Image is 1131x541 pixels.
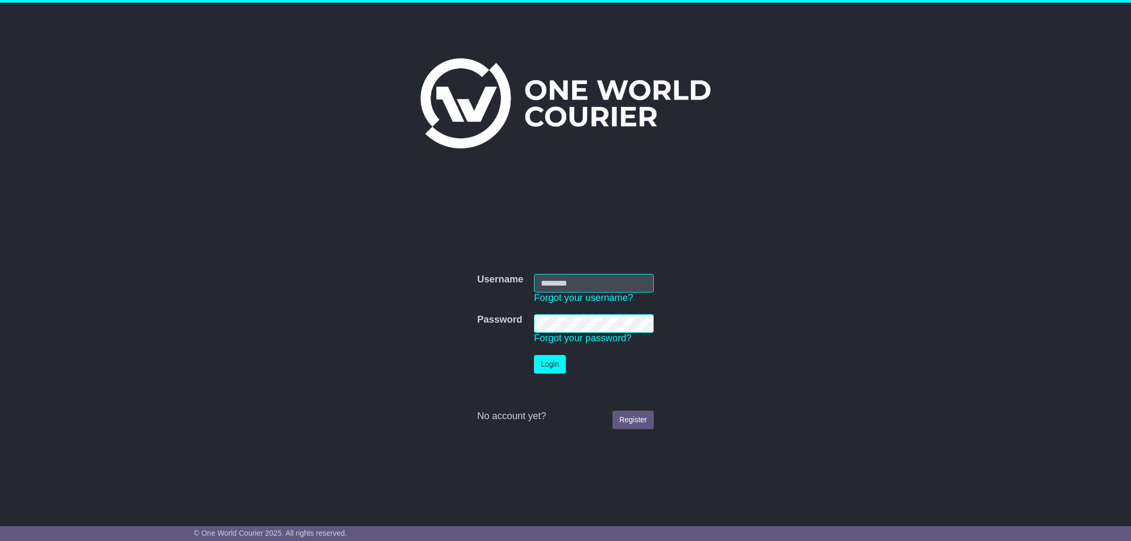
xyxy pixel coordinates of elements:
[534,355,566,374] button: Login
[420,58,710,148] img: One World
[477,411,654,422] div: No account yet?
[534,333,632,343] a: Forgot your password?
[477,314,522,326] label: Password
[612,411,654,429] a: Register
[534,292,633,303] a: Forgot your username?
[194,529,347,537] span: © One World Courier 2025. All rights reserved.
[477,274,523,286] label: Username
